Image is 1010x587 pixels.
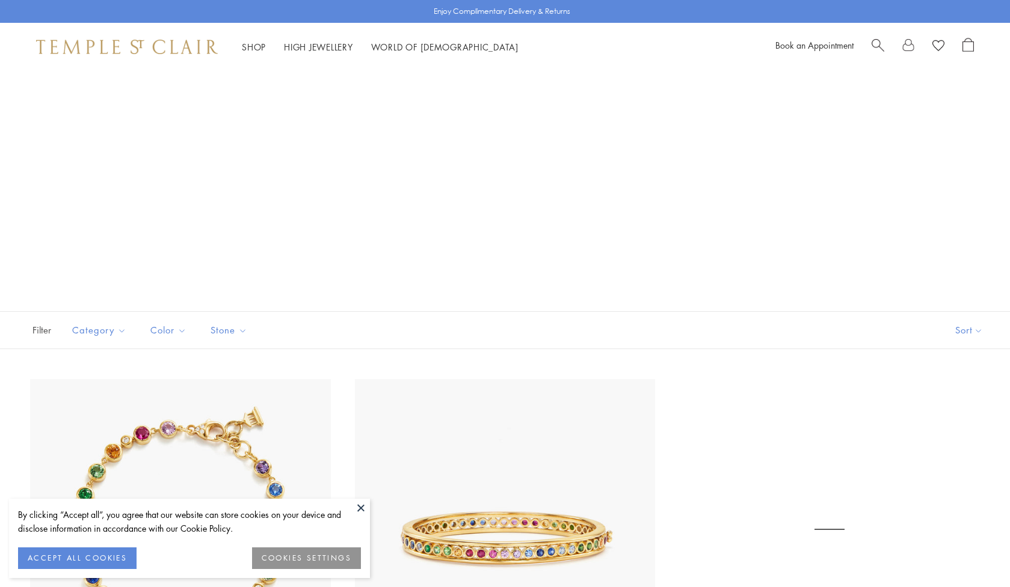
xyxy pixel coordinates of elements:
button: Category [63,317,135,344]
button: Show sort by [928,312,1010,348]
a: Open Shopping Bag [962,38,974,56]
button: Color [141,317,196,344]
div: By clicking “Accept all”, you agree that our website can store cookies on your device and disclos... [18,508,361,535]
a: Search [872,38,884,56]
span: Color [144,323,196,338]
a: ShopShop [242,41,266,53]
p: Enjoy Complimentary Delivery & Returns [434,5,570,17]
span: Category [66,323,135,338]
button: ACCEPT ALL COOKIES [18,547,137,569]
button: COOKIES SETTINGS [252,547,361,569]
a: World of [DEMOGRAPHIC_DATA]World of [DEMOGRAPHIC_DATA] [371,41,519,53]
img: Temple St. Clair [36,40,218,54]
a: View Wishlist [932,38,944,56]
nav: Main navigation [242,40,519,55]
iframe: Gorgias live chat messenger [950,531,998,575]
span: Stone [205,323,256,338]
a: Book an Appointment [775,39,854,51]
button: Stone [202,317,256,344]
a: High JewelleryHigh Jewellery [284,41,353,53]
